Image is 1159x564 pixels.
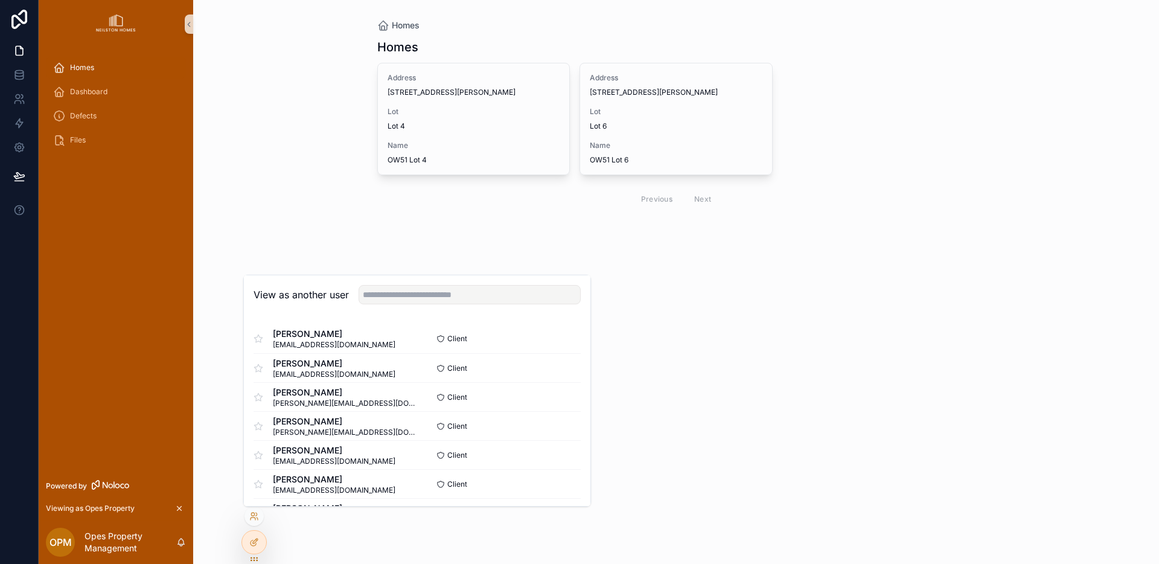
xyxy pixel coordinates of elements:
[388,107,560,117] span: Lot
[39,475,193,497] a: Powered by
[447,421,467,431] span: Client
[579,63,773,175] a: Address[STREET_ADDRESS][PERSON_NAME]LotLot 6NameOW51 Lot 6
[590,155,762,165] span: OW51 Lot 6
[388,73,560,83] span: Address
[49,535,72,550] span: OPM
[273,328,395,340] span: [PERSON_NAME]
[273,386,417,399] span: [PERSON_NAME]
[447,334,467,344] span: Client
[590,73,762,83] span: Address
[447,364,467,373] span: Client
[85,530,176,554] p: Opes Property Management
[447,479,467,489] span: Client
[96,14,135,34] img: App logo
[447,450,467,460] span: Client
[46,81,186,103] a: Dashboard
[273,357,395,370] span: [PERSON_NAME]
[273,428,417,437] span: [PERSON_NAME][EMAIL_ADDRESS][DOMAIN_NAME]
[388,155,560,165] span: OW51 Lot 4
[46,105,186,127] a: Defects
[273,370,395,379] span: [EMAIL_ADDRESS][DOMAIN_NAME]
[273,340,395,350] span: [EMAIL_ADDRESS][DOMAIN_NAME]
[273,502,395,514] span: [PERSON_NAME]
[388,121,560,131] span: Lot 4
[70,87,107,97] span: Dashboard
[392,19,420,31] span: Homes
[273,485,395,495] span: [EMAIL_ADDRESS][DOMAIN_NAME]
[590,88,762,97] span: [STREET_ADDRESS][PERSON_NAME]
[70,63,94,72] span: Homes
[377,39,418,56] h1: Homes
[590,141,762,150] span: Name
[70,111,97,121] span: Defects
[447,393,467,402] span: Client
[46,57,186,79] a: Homes
[254,287,349,302] h2: View as another user
[70,135,86,145] span: Files
[377,19,420,31] a: Homes
[590,107,762,117] span: Lot
[273,457,395,466] span: [EMAIL_ADDRESS][DOMAIN_NAME]
[273,399,417,408] span: [PERSON_NAME][EMAIL_ADDRESS][DOMAIN_NAME]
[377,63,570,175] a: Address[STREET_ADDRESS][PERSON_NAME]LotLot 4NameOW51 Lot 4
[273,473,395,485] span: [PERSON_NAME]
[46,481,87,491] span: Powered by
[388,88,560,97] span: [STREET_ADDRESS][PERSON_NAME]
[388,141,560,150] span: Name
[46,129,186,151] a: Files
[590,121,762,131] span: Lot 6
[273,444,395,457] span: [PERSON_NAME]
[273,415,417,428] span: [PERSON_NAME]
[39,48,193,167] div: scrollable content
[46,504,135,513] span: Viewing as Opes Property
